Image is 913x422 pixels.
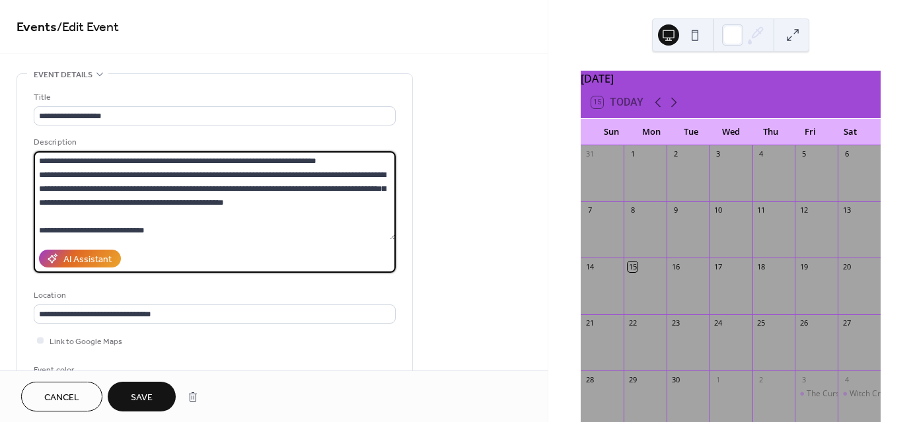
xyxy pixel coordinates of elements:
[799,149,809,159] div: 5
[44,391,79,405] span: Cancel
[713,318,723,328] div: 24
[799,374,809,384] div: 3
[713,374,723,384] div: 1
[585,149,595,159] div: 31
[21,382,102,411] button: Cancel
[830,119,870,145] div: Sat
[790,119,830,145] div: Fri
[585,318,595,328] div: 21
[842,262,852,271] div: 20
[799,205,809,215] div: 12
[34,90,393,104] div: Title
[711,119,750,145] div: Wed
[585,205,595,215] div: 7
[756,205,766,215] div: 11
[838,388,881,400] div: Witch Craft Classes
[671,374,680,384] div: 30
[34,363,133,377] div: Event color
[591,119,631,145] div: Sun
[57,15,119,40] span: / Edit Event
[756,149,766,159] div: 4
[713,262,723,271] div: 17
[628,262,638,271] div: 15
[34,68,92,82] span: Event details
[39,250,121,267] button: AI Assistant
[756,374,766,384] div: 2
[131,391,153,405] span: Save
[628,318,638,328] div: 22
[628,205,638,215] div: 8
[108,382,176,411] button: Save
[807,388,912,400] div: The Cursed Cauldron Opens!
[50,335,122,349] span: Link to Google Maps
[585,374,595,384] div: 28
[34,135,393,149] div: Description
[799,262,809,271] div: 19
[628,149,638,159] div: 1
[631,119,671,145] div: Mon
[671,318,680,328] div: 23
[795,388,838,400] div: The Cursed Cauldron Opens!
[581,71,881,87] div: [DATE]
[34,289,393,302] div: Location
[585,262,595,271] div: 14
[671,149,680,159] div: 2
[671,205,680,215] div: 9
[842,374,852,384] div: 4
[713,205,723,215] div: 10
[842,149,852,159] div: 6
[750,119,790,145] div: Thu
[842,318,852,328] div: 27
[17,15,57,40] a: Events
[713,149,723,159] div: 3
[671,119,711,145] div: Tue
[799,318,809,328] div: 26
[756,318,766,328] div: 25
[628,374,638,384] div: 29
[842,205,852,215] div: 13
[63,253,112,267] div: AI Assistant
[671,262,680,271] div: 16
[756,262,766,271] div: 18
